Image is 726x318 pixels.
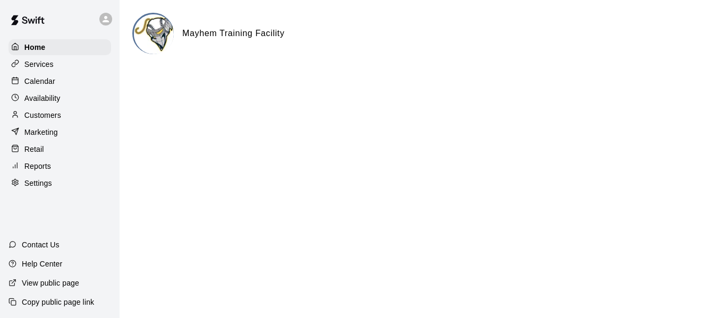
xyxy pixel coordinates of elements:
[22,239,60,250] p: Contact Us
[24,76,55,87] p: Calendar
[9,158,111,174] a: Reports
[134,14,174,54] img: Mayhem Training Facility logo
[9,39,111,55] a: Home
[24,161,51,171] p: Reports
[24,59,54,70] p: Services
[22,278,79,288] p: View public page
[22,259,62,269] p: Help Center
[24,110,61,121] p: Customers
[9,141,111,157] a: Retail
[9,90,111,106] a: Availability
[24,93,61,104] p: Availability
[24,178,52,188] p: Settings
[9,56,111,72] a: Services
[22,297,94,307] p: Copy public page link
[24,127,58,137] p: Marketing
[9,107,111,123] a: Customers
[9,175,111,191] a: Settings
[24,42,46,53] p: Home
[182,27,284,40] h6: Mayhem Training Facility
[9,73,111,89] a: Calendar
[24,144,44,154] p: Retail
[9,124,111,140] a: Marketing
